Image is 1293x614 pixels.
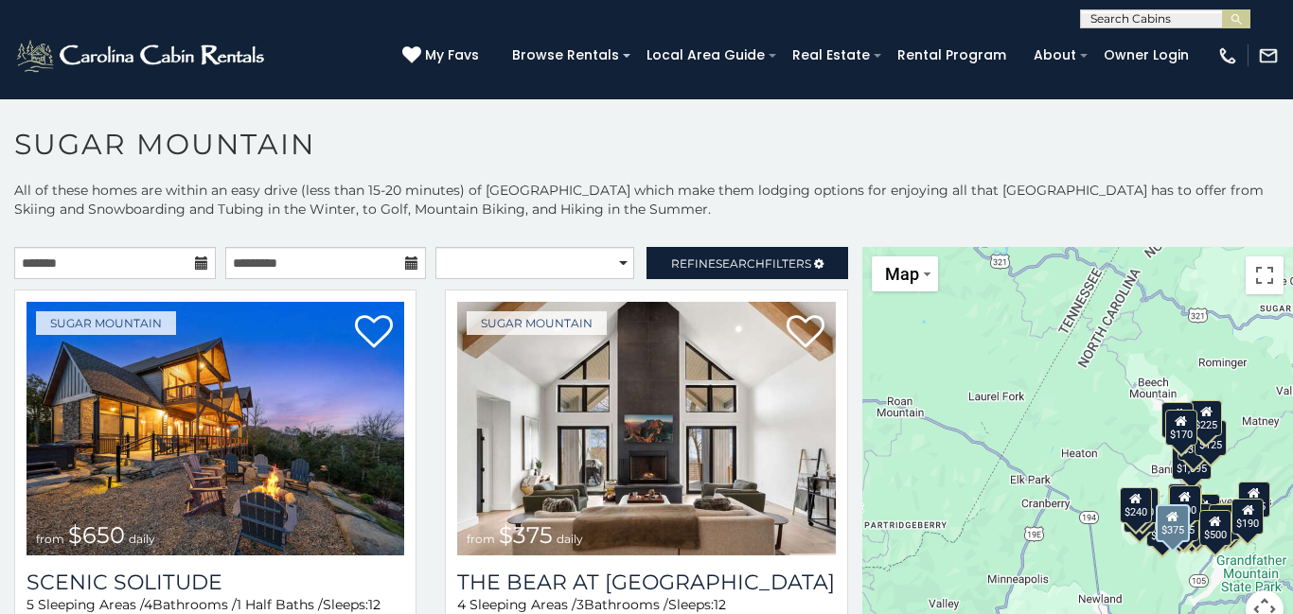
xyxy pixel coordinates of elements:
img: mail-regular-white.png [1258,45,1279,66]
div: $225 [1191,400,1223,436]
a: Add to favorites [355,313,393,353]
a: Rental Program [888,41,1016,70]
div: $350 [1178,424,1210,460]
a: Local Area Guide [637,41,774,70]
div: $125 [1195,420,1227,456]
div: $195 [1209,504,1241,540]
div: $500 [1199,510,1231,546]
span: My Favs [425,45,479,65]
span: $650 [68,521,125,549]
span: $375 [499,521,553,549]
a: Owner Login [1094,41,1198,70]
img: phone-regular-white.png [1217,45,1238,66]
span: 4 [457,596,466,613]
a: Scenic Solitude from $650 daily [27,302,404,555]
a: Real Estate [783,41,879,70]
a: Scenic Solitude [27,570,404,595]
span: 1 Half Baths / [237,596,323,613]
div: $240 [1120,486,1152,522]
a: Add to favorites [787,313,824,353]
span: 4 [144,596,152,613]
div: $240 [1162,402,1195,438]
a: Sugar Mountain [36,311,176,335]
span: Map [885,264,919,284]
a: The Bear At [GEOGRAPHIC_DATA] [457,570,835,595]
span: daily [129,532,155,546]
button: Toggle fullscreen view [1246,256,1284,294]
div: $300 [1169,484,1201,520]
button: Change map style [872,256,938,291]
div: $190 [1232,498,1265,534]
a: Browse Rentals [503,41,629,70]
a: My Favs [402,45,484,66]
span: 12 [714,596,726,613]
a: Sugar Mountain [467,311,607,335]
div: $650 [1146,510,1178,546]
img: Scenic Solitude [27,302,404,555]
div: $170 [1165,409,1197,445]
span: 5 [27,596,34,613]
img: White-1-2.png [14,37,270,75]
img: The Bear At Sugar Mountain [457,302,835,555]
span: Refine Filters [671,256,811,271]
div: $155 [1238,482,1270,518]
span: from [36,532,64,546]
span: Search [716,256,765,271]
span: from [467,532,495,546]
div: $350 [1176,507,1208,543]
a: RefineSearchFilters [646,247,848,279]
div: $1,095 [1172,444,1212,480]
div: $155 [1164,506,1196,542]
div: $200 [1188,494,1220,530]
span: 3 [576,596,584,613]
span: daily [557,532,583,546]
div: $355 [1125,496,1157,532]
span: 12 [368,596,381,613]
a: About [1024,41,1086,70]
h3: The Bear At Sugar Mountain [457,570,835,595]
a: The Bear At Sugar Mountain from $375 daily [457,302,835,555]
div: $190 [1168,483,1200,519]
div: $375 [1156,503,1190,541]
